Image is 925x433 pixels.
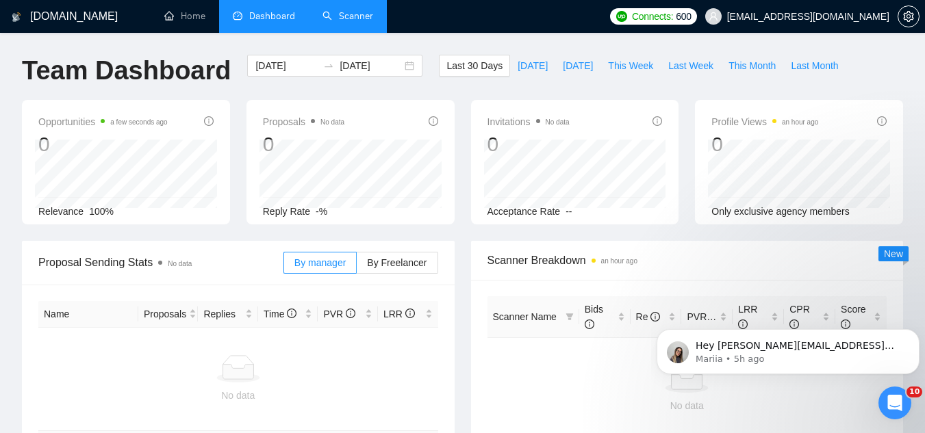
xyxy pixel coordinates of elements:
[367,257,427,268] span: By Freelancer
[323,60,334,71] span: swap-right
[12,6,21,28] img: logo
[429,116,438,126] span: info-circle
[383,309,415,319] span: LRR
[652,116,662,126] span: info-circle
[651,300,925,396] iframe: Intercom notifications message
[721,55,783,77] button: This Month
[346,309,355,318] span: info-circle
[255,58,318,73] input: Start date
[487,206,561,217] span: Acceptance Rate
[566,313,574,321] span: filter
[38,131,168,157] div: 0
[263,114,344,130] span: Proposals
[487,114,570,130] span: Invitations
[601,257,637,265] time: an hour ago
[264,309,296,319] span: Time
[138,301,199,328] th: Proposals
[711,206,850,217] span: Only exclusive agency members
[728,58,776,73] span: This Month
[249,10,295,22] span: Dashboard
[44,388,433,403] div: No data
[585,319,594,329] span: info-circle
[446,58,503,73] span: Last 30 Days
[233,11,242,21] span: dashboard
[636,311,661,322] span: Re
[164,10,205,22] a: homeHome
[782,118,818,126] time: an hour ago
[898,11,919,22] span: setting
[198,301,258,328] th: Replies
[878,386,911,419] iframe: Intercom live chat
[287,309,296,318] span: info-circle
[585,304,603,330] span: Bids
[294,257,346,268] span: By manager
[405,309,415,318] span: info-circle
[487,131,570,157] div: 0
[323,309,355,319] span: PVR
[323,60,334,71] span: to
[668,58,713,73] span: Last Week
[487,252,887,269] span: Scanner Breakdown
[168,260,192,267] span: No data
[203,306,242,322] span: Replies
[709,12,718,21] span: user
[783,55,846,77] button: Last Month
[608,58,653,73] span: This Week
[263,206,310,217] span: Reply Rate
[38,206,84,217] span: Relevance
[38,254,283,271] span: Proposal Sending Stats
[144,306,186,322] span: Proposals
[38,301,138,328] th: Name
[493,398,882,413] div: No data
[518,58,548,73] span: [DATE]
[661,55,721,77] button: Last Week
[204,116,214,126] span: info-circle
[110,118,167,126] time: a few seconds ago
[711,114,818,130] span: Profile Views
[632,9,673,24] span: Connects:
[600,55,661,77] button: This Week
[898,5,920,27] button: setting
[38,114,168,130] span: Opportunities
[263,131,344,157] div: 0
[320,118,344,126] span: No data
[563,58,593,73] span: [DATE]
[711,131,818,157] div: 0
[493,311,557,322] span: Scanner Name
[877,116,887,126] span: info-circle
[676,9,691,24] span: 600
[555,55,600,77] button: [DATE]
[22,55,231,87] h1: Team Dashboard
[322,10,373,22] a: searchScanner
[563,306,576,327] span: filter
[616,11,627,22] img: upwork-logo.png
[566,206,572,217] span: --
[89,206,114,217] span: 100%
[884,248,903,259] span: New
[791,58,838,73] span: Last Month
[546,118,570,126] span: No data
[340,58,402,73] input: End date
[316,206,327,217] span: -%
[510,55,555,77] button: [DATE]
[907,386,922,397] span: 10
[439,55,510,77] button: Last 30 Days
[898,11,920,22] a: setting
